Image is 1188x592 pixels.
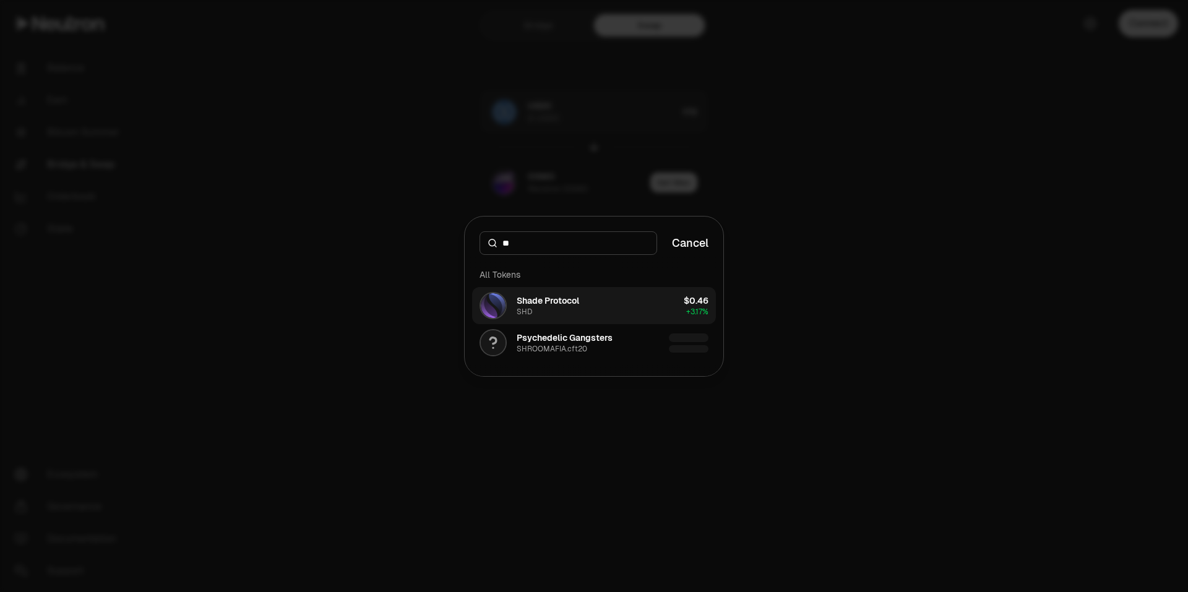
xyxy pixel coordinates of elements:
[517,294,579,307] div: Shade Protocol
[472,287,716,324] button: SHD LogoShade ProtocolSHD$0.46+3.17%
[472,262,716,287] div: All Tokens
[472,324,716,361] button: Psychedelic GangstersSHROOMAFIA.cft20
[672,234,708,252] button: Cancel
[684,294,708,307] div: $0.46
[517,307,532,317] div: SHD
[686,307,708,317] span: + 3.17%
[481,293,506,318] img: SHD Logo
[517,332,613,344] div: Psychedelic Gangsters
[517,344,587,354] div: SHROOMAFIA.cft20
